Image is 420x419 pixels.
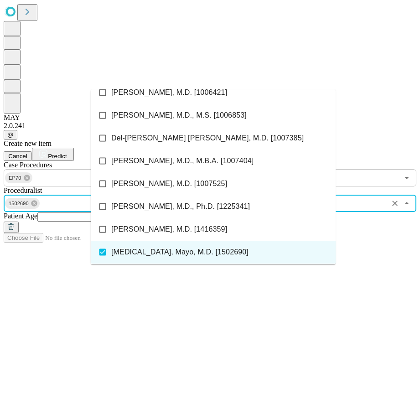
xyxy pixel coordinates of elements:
span: [PERSON_NAME], M.D., M.S. [1006853] [111,110,247,121]
div: 1502690 [5,198,40,209]
span: 1502690 [5,198,32,209]
span: [PERSON_NAME], M.D. [1007525] [111,178,227,189]
span: [PERSON_NAME], M.D. [1006421] [111,87,227,98]
button: Open [400,171,413,184]
div: 2.0.241 [4,122,416,130]
span: Patient Age [4,212,37,220]
span: Predict [48,153,67,160]
span: Del-[PERSON_NAME] [PERSON_NAME], M.D. [1007385] [111,133,304,144]
span: [PERSON_NAME], M.D., M.B.A. [1007404] [111,155,254,166]
span: EP70 [5,173,25,183]
button: Cancel [4,151,32,161]
button: Close [400,197,413,210]
span: [PERSON_NAME], M.D., Ph.D. [1225341] [111,201,250,212]
span: Create new item [4,140,52,147]
button: Predict [32,148,74,161]
div: MAY [4,114,416,122]
span: [PERSON_NAME], M.D. [1416359] [111,224,227,235]
button: @ [4,130,17,140]
span: @ [7,131,14,138]
span: Proceduralist [4,186,42,194]
span: Scheduled Procedure [4,161,52,169]
span: [MEDICAL_DATA], Mayo, M.D. [1502690] [111,247,249,258]
div: EP70 [5,172,32,183]
span: Cancel [8,153,27,160]
button: Clear [389,197,401,210]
